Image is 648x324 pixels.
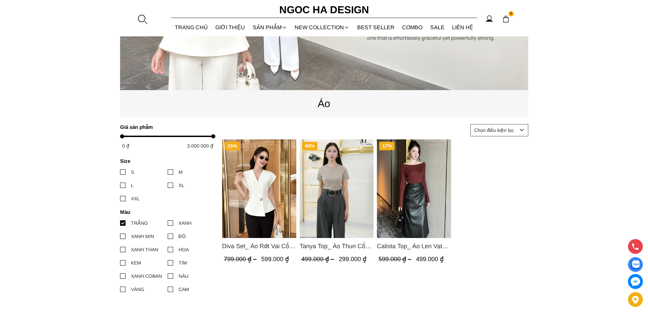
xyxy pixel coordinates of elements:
[179,286,189,293] div: CAM
[222,241,296,251] span: Diva Set_ Áo Rớt Vai Cổ V, Chân Váy Lụa Đuôi Cá A1078+CV134
[628,274,643,289] a: messenger
[377,241,451,251] span: Calista Top_ Áo Len Vạt Chéo Vai Tay Dài A954
[427,18,449,36] a: SALE
[131,219,148,227] div: TRẮNG
[120,96,528,112] p: Áo
[179,246,189,253] div: HOA
[249,18,291,36] div: SẢN PHẨM
[291,18,353,36] a: NEW COLLECTION
[502,15,510,23] img: img-CART-ICON-ksit0nf1
[261,256,289,262] span: 599.000 ₫
[131,195,140,202] div: XXL
[377,139,451,238] a: Product image - Calista Top_ Áo Len Vạt Chéo Vai Tay Dài A954
[122,143,129,149] span: 0 ₫
[338,256,366,262] span: 299.000 ₫
[120,124,211,130] h4: Giá sản phẩm
[131,182,134,189] div: L
[187,143,213,149] span: 3.000.000 ₫
[416,256,444,262] span: 499.000 ₫
[379,256,413,262] span: 599.000 ₫
[448,18,477,36] a: LIÊN HỆ
[120,209,211,215] h4: Màu
[299,241,373,251] span: Tanya Top_ Áo Thun Cổ Tròn Tay Cộc A1047
[353,18,399,36] a: BEST SELLER
[179,272,188,280] div: NÂU
[120,158,211,164] h4: Size
[299,241,373,251] a: Link to Tanya Top_ Áo Thun Cổ Tròn Tay Cộc A1047
[131,259,141,267] div: KEM
[222,241,296,251] a: Link to Diva Set_ Áo Rớt Vai Cổ V, Chân Váy Lụa Đuôi Cá A1078+CV134
[224,256,258,262] span: 799.000 ₫
[377,241,451,251] a: Link to Calista Top_ Áo Len Vạt Chéo Vai Tay Dài A954
[299,139,373,238] a: Product image - Tanya Top_ Áo Thun Cổ Tròn Tay Cộc A1047
[131,246,158,253] div: XANH THAN
[273,2,375,18] a: Ngoc Ha Design
[631,260,639,269] img: Display image
[301,256,335,262] span: 499.000 ₫
[222,139,296,238] a: Product image - Diva Set_ Áo Rớt Vai Cổ V, Chân Váy Lụa Đuôi Cá A1078+CV134
[299,139,373,238] img: Tanya Top_ Áo Thun Cổ Tròn Tay Cộc A1047
[131,286,144,293] div: VÀNG
[509,11,514,17] span: 0
[131,168,134,176] div: S
[628,257,643,272] a: Display image
[179,182,184,189] div: XL
[131,233,154,240] div: XANH MIN
[179,168,183,176] div: M
[222,139,296,238] img: Diva Set_ Áo Rớt Vai Cổ V, Chân Váy Lụa Đuôi Cá A1078+CV134
[398,18,427,36] a: Combo
[179,219,192,227] div: XANH
[377,139,451,238] img: Calista Top_ Áo Len Vạt Chéo Vai Tay Dài A954
[179,259,187,267] div: TÍM
[171,18,212,36] a: TRANG CHỦ
[179,233,186,240] div: ĐỎ
[131,272,162,280] div: XANH COBAN
[212,18,249,36] a: GIỚI THIỆU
